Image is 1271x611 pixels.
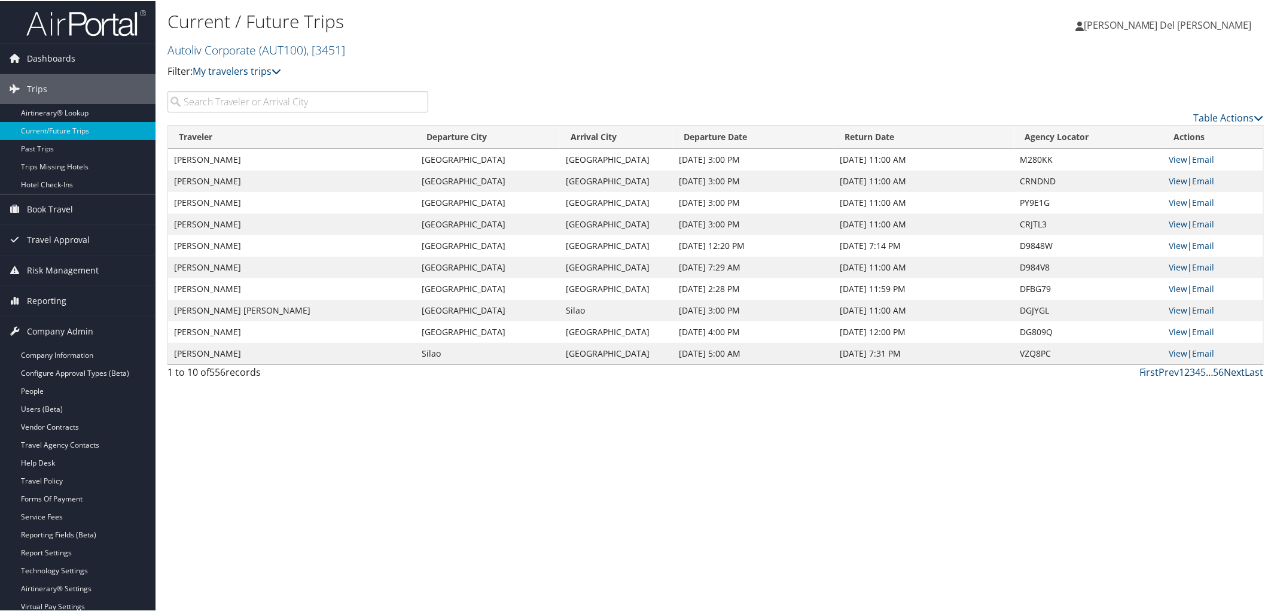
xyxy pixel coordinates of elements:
td: [PERSON_NAME] [168,256,416,277]
td: D9848W [1014,234,1163,256]
span: … [1206,364,1214,378]
td: [DATE] 3:00 PM [673,299,834,320]
td: [GEOGRAPHIC_DATA] [560,234,673,256]
a: Autoliv Corporate [167,41,345,57]
td: [DATE] 11:00 AM [834,256,1014,277]
td: [PERSON_NAME] [168,148,416,169]
th: Return Date: activate to sort column ascending [834,124,1014,148]
td: | [1163,169,1263,191]
p: Filter: [167,63,898,78]
td: | [1163,277,1263,299]
a: 1 [1179,364,1185,378]
td: [GEOGRAPHIC_DATA] [560,277,673,299]
td: [DATE] 11:00 AM [834,191,1014,212]
td: [GEOGRAPHIC_DATA] [560,342,673,363]
td: M280KK [1014,148,1163,169]
th: Arrival City: activate to sort column ascending [560,124,673,148]
td: Silao [560,299,673,320]
a: 56 [1214,364,1224,378]
td: [DATE] 5:00 AM [673,342,834,363]
a: 2 [1185,364,1190,378]
a: Next [1224,364,1245,378]
td: [GEOGRAPHIC_DATA] [416,148,560,169]
td: [GEOGRAPHIC_DATA] [416,169,560,191]
a: View [1169,239,1188,250]
td: [GEOGRAPHIC_DATA] [416,320,560,342]
td: [PERSON_NAME] [168,234,416,256]
td: VZQ8PC [1014,342,1163,363]
td: [DATE] 2:28 PM [673,277,834,299]
td: [PERSON_NAME] [168,277,416,299]
div: 1 to 10 of records [167,364,428,384]
td: DG809Q [1014,320,1163,342]
td: CRNDND [1014,169,1163,191]
th: Departure Date: activate to sort column descending [673,124,834,148]
td: [GEOGRAPHIC_DATA] [560,148,673,169]
td: | [1163,342,1263,363]
td: [GEOGRAPHIC_DATA] [416,256,560,277]
a: Email [1193,174,1215,186]
td: [DATE] 4:00 PM [673,320,834,342]
td: [PERSON_NAME] [168,342,416,363]
td: [GEOGRAPHIC_DATA] [416,212,560,234]
td: [DATE] 7:14 PM [834,234,1014,256]
a: Last [1245,364,1264,378]
input: Search Traveler or Arrival City [167,90,428,111]
td: [DATE] 3:00 PM [673,169,834,191]
td: [GEOGRAPHIC_DATA] [560,212,673,234]
th: Traveler: activate to sort column ascending [168,124,416,148]
span: Trips [27,73,47,103]
a: View [1169,260,1188,272]
td: PY9E1G [1014,191,1163,212]
span: , [ 3451 ] [306,41,345,57]
td: [DATE] 3:00 PM [673,191,834,212]
td: | [1163,212,1263,234]
span: Risk Management [27,254,99,284]
td: [PERSON_NAME] [PERSON_NAME] [168,299,416,320]
h1: Current / Future Trips [167,8,898,33]
a: View [1169,153,1188,164]
td: [PERSON_NAME] [168,169,416,191]
a: Email [1193,346,1215,358]
a: First [1139,364,1159,378]
td: [GEOGRAPHIC_DATA] [416,299,560,320]
td: [DATE] 11:00 AM [834,212,1014,234]
span: ( AUT100 ) [259,41,306,57]
td: [DATE] 7:29 AM [673,256,834,277]
a: 3 [1190,364,1196,378]
td: | [1163,148,1263,169]
a: Email [1193,303,1215,315]
a: My travelers trips [193,63,281,77]
td: | [1163,320,1263,342]
a: Table Actions [1194,110,1264,123]
th: Actions [1163,124,1263,148]
img: airportal-logo.png [26,8,146,36]
td: [PERSON_NAME] [168,320,416,342]
a: Email [1193,196,1215,207]
span: Company Admin [27,315,93,345]
td: Silao [416,342,560,363]
td: D984V8 [1014,256,1163,277]
span: [PERSON_NAME] Del [PERSON_NAME] [1084,17,1252,31]
td: [GEOGRAPHIC_DATA] [560,191,673,212]
a: View [1169,174,1188,186]
td: CRJTL3 [1014,212,1163,234]
td: | [1163,299,1263,320]
th: Agency Locator: activate to sort column ascending [1014,124,1163,148]
td: [DATE] 3:00 PM [673,148,834,169]
a: 5 [1201,364,1206,378]
td: [PERSON_NAME] [168,212,416,234]
td: [GEOGRAPHIC_DATA] [416,191,560,212]
td: [GEOGRAPHIC_DATA] [416,234,560,256]
a: Email [1193,153,1215,164]
a: Email [1193,282,1215,293]
td: [DATE] 11:00 AM [834,169,1014,191]
td: [DATE] 11:00 AM [834,299,1014,320]
a: Email [1193,325,1215,336]
td: | [1163,234,1263,256]
a: Email [1193,260,1215,272]
a: View [1169,196,1188,207]
td: [GEOGRAPHIC_DATA] [416,277,560,299]
td: [DATE] 11:59 PM [834,277,1014,299]
a: [PERSON_NAME] Del [PERSON_NAME] [1075,6,1264,42]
